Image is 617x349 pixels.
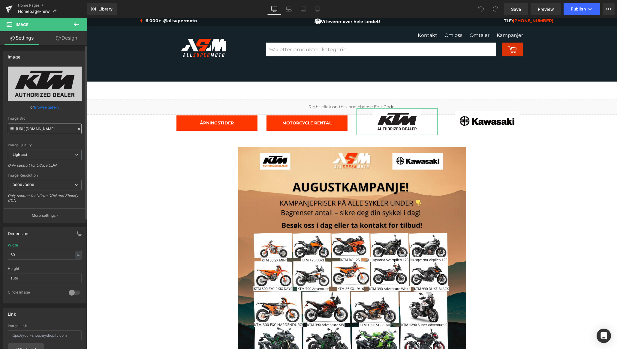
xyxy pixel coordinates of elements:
input: Search [179,25,409,38]
button: More settings [4,208,86,222]
div: Height [8,267,82,271]
span: Preview [538,6,554,12]
a: Mobile [310,3,325,15]
span: ÅPNINGSTIDER [113,102,147,108]
div: Image Src [8,116,82,121]
input: Link [8,124,82,134]
a: MOTORCYCLE RENTAL [180,97,261,113]
a: Omtaler [383,14,403,20]
span: MOTORCYCLE RENTAL [196,102,245,108]
button: Redo [489,3,501,15]
a: Desktop [267,3,281,15]
div: Only support for UCare CDN and Shopify CDN [8,193,82,207]
b: Lightest [13,152,27,157]
span: Homepage-new [18,9,50,14]
div: Width [8,243,18,247]
a: Home Pages [18,3,87,8]
img: ASM MC [94,21,139,39]
div: Open Intercom Messenger [597,329,611,343]
div: or [8,104,82,110]
span: Save [511,6,521,12]
b: 3000x3000 [13,183,34,187]
a: Om oss [358,14,376,20]
div: % [75,251,81,259]
a: Tablet [296,3,310,15]
a: Kampanjer [410,14,436,20]
a: Kontakt [331,14,351,20]
div: Image [8,51,20,59]
div: Image Quality [8,143,82,147]
a: New Library [87,3,117,15]
input: https://your-shop.myshopify.com [8,330,82,340]
button: More [603,3,615,15]
span: Library [98,6,113,12]
div: Link [8,308,16,317]
a: Laptop [281,3,296,15]
a: Design [45,31,88,45]
button: Publish [564,3,600,15]
span: Image [16,22,29,27]
div: Dimension [8,228,29,236]
div: Circle Image [8,290,63,296]
input: auto [8,273,82,283]
div: Image Resolution [8,173,82,177]
p: More settings [32,213,56,218]
a: Preview [531,3,561,15]
a: ÅPNINGSTIDER [90,97,171,113]
input: auto [8,250,82,260]
div: Image Link [8,324,82,328]
div: Only support for UCare CDN [8,163,82,172]
button: Undo [475,3,487,15]
a: Browse gallery [34,102,59,112]
span: Publish [571,7,586,11]
font: Vi leverer over hele landet! [234,1,293,6]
